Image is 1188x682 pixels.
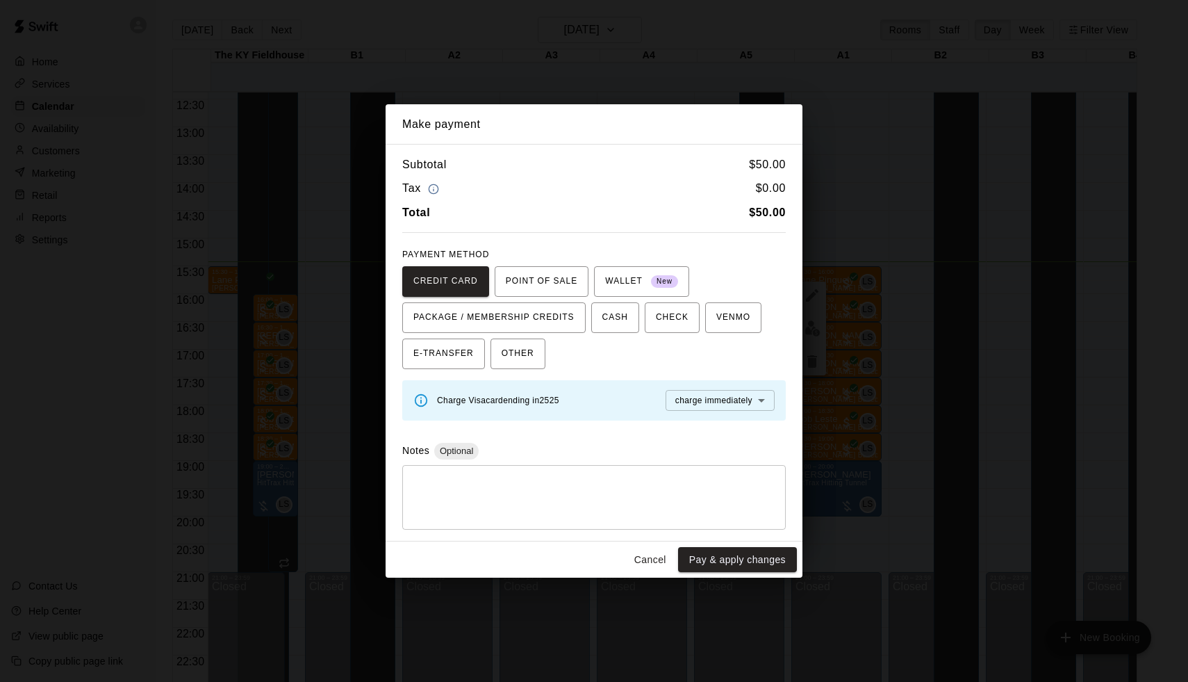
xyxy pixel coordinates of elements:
[402,445,429,456] label: Notes
[402,206,430,218] b: Total
[716,307,750,329] span: VENMO
[651,273,678,291] span: New
[413,343,474,365] span: E-TRANSFER
[506,270,577,293] span: POINT OF SALE
[705,302,761,333] button: VENMO
[756,179,786,198] h6: $ 0.00
[402,266,489,297] button: CREDIT CARD
[602,307,628,329] span: CASH
[402,339,485,369] button: E-TRANSFER
[594,266,689,297] button: WALLET New
[645,302,700,333] button: CHECK
[591,302,639,333] button: CASH
[402,156,447,174] h6: Subtotal
[628,547,673,573] button: Cancel
[434,446,479,456] span: Optional
[437,396,559,405] span: Charge Visa card ending in 2525
[413,307,575,329] span: PACKAGE / MEMBERSHIP CREDITS
[675,396,752,405] span: charge immediately
[386,104,802,145] h2: Make payment
[656,307,688,329] span: CHECK
[495,266,588,297] button: POINT OF SALE
[402,179,443,198] h6: Tax
[749,206,786,218] b: $ 50.00
[678,547,797,573] button: Pay & apply changes
[490,339,545,369] button: OTHER
[502,343,534,365] span: OTHER
[402,250,489,259] span: PAYMENT METHOD
[749,156,786,174] h6: $ 50.00
[605,270,678,293] span: WALLET
[413,270,478,293] span: CREDIT CARD
[402,302,586,333] button: PACKAGE / MEMBERSHIP CREDITS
